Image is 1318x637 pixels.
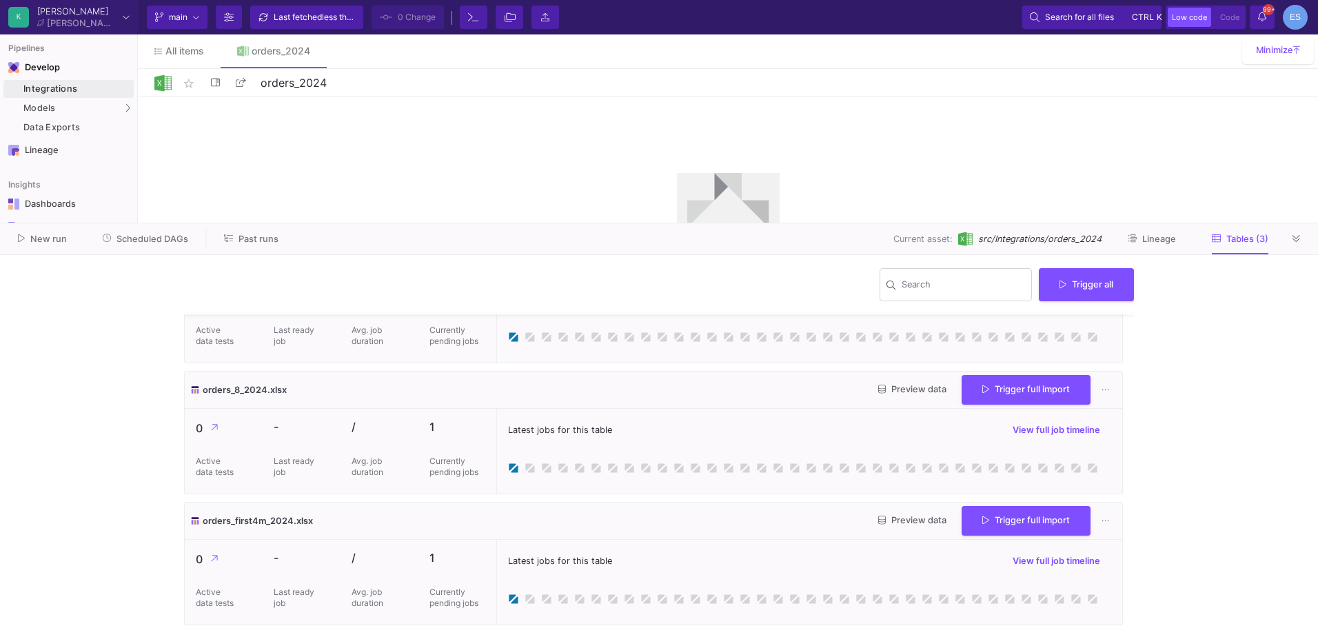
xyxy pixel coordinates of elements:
[8,145,19,156] img: Navigation icon
[982,384,1070,394] span: Trigger full import
[1022,6,1162,29] button: Search for all filesctrlk
[958,232,973,246] img: [Legacy] Excel
[867,379,957,401] button: Preview data
[962,375,1091,405] button: Trigger full import
[252,45,310,57] div: orders_2024
[165,45,204,57] span: All items
[429,551,485,565] p: 1
[1142,234,1176,244] span: Lineage
[1,228,83,250] button: New run
[190,514,200,527] img: icon
[207,228,295,250] button: Past runs
[23,103,56,114] span: Models
[1002,551,1111,572] button: View full job timeline
[1172,12,1207,22] span: Low code
[23,122,130,133] div: Data Exports
[1039,268,1134,301] button: Trigger all
[196,325,237,347] p: Active data tests
[147,6,207,29] button: main
[878,384,946,394] span: Preview data
[3,80,134,98] a: Integrations
[3,57,134,79] mat-expansion-panel-header: Navigation iconDevelop
[196,587,237,609] p: Active data tests
[86,228,205,250] button: Scheduled DAGs
[237,45,249,57] img: Tab icon
[1111,228,1193,250] button: Lineage
[429,456,485,478] p: Currently pending jobs
[25,145,114,156] div: Lineage
[893,232,953,245] span: Current asset:
[1263,4,1274,15] span: 99+
[1250,6,1275,29] button: 99+
[508,554,612,567] span: Latest jobs for this table
[878,515,946,525] span: Preview data
[1013,425,1100,435] span: View full job timeline
[203,514,313,527] span: orders_first4m_2024.xlsx
[1220,12,1239,22] span: Code
[274,325,315,347] p: Last ready job
[190,383,200,396] img: icon
[203,383,287,396] span: orders_8_2024.xlsx
[1168,8,1211,27] button: Low code
[1283,5,1308,30] div: ES
[429,325,485,347] p: Currently pending jobs
[23,83,130,94] div: Integrations
[429,420,485,434] p: 1
[1045,7,1114,28] span: Search for all files
[274,456,315,478] p: Last ready job
[25,199,114,210] div: Dashboards
[3,193,134,215] a: Navigation iconDashboards
[196,420,252,437] p: 0
[1195,228,1285,250] button: Tables (3)
[352,456,393,478] p: Avg. job duration
[962,506,1091,536] button: Trigger full import
[8,222,19,233] img: Navigation icon
[429,587,485,609] p: Currently pending jobs
[322,12,408,22] span: less than a minute ago
[274,551,329,565] p: -
[47,19,117,28] div: [PERSON_NAME]
[8,199,19,210] img: Navigation icon
[196,456,237,478] p: Active data tests
[154,74,172,92] img: Logo
[169,7,187,28] span: main
[352,325,393,347] p: Avg. job duration
[978,232,1102,245] span: src/Integrations/orders_2024
[1157,9,1162,26] span: k
[1128,9,1154,26] button: ctrlk
[37,7,117,16] div: [PERSON_NAME]
[3,216,134,239] a: Navigation iconWidgets
[250,6,363,29] button: Last fetchedless than a minute ago
[25,62,45,73] div: Develop
[982,515,1070,525] span: Trigger full import
[508,423,612,436] span: Latest jobs for this table
[30,234,67,244] span: New run
[1002,420,1111,441] button: View full job timeline
[352,587,393,609] p: Avg. job duration
[25,222,114,233] div: Widgets
[3,119,134,136] a: Data Exports
[3,139,134,161] a: Navigation iconLineage
[352,420,407,434] p: /
[677,173,780,282] img: upload.svg
[274,7,356,28] div: Last fetched
[1226,234,1268,244] span: Tables (3)
[1279,5,1308,30] button: ES
[1216,8,1244,27] button: Code
[274,420,329,434] p: -
[1060,279,1113,290] span: Trigger all
[196,551,252,568] p: 0
[181,75,197,92] mat-icon: star_border
[116,234,188,244] span: Scheduled DAGs
[8,62,19,73] img: Navigation icon
[1013,556,1100,566] span: View full job timeline
[274,587,315,609] p: Last ready job
[8,7,29,28] div: K
[1132,9,1154,26] span: ctrl
[239,234,278,244] span: Past runs
[352,551,407,565] p: /
[867,510,957,532] button: Preview data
